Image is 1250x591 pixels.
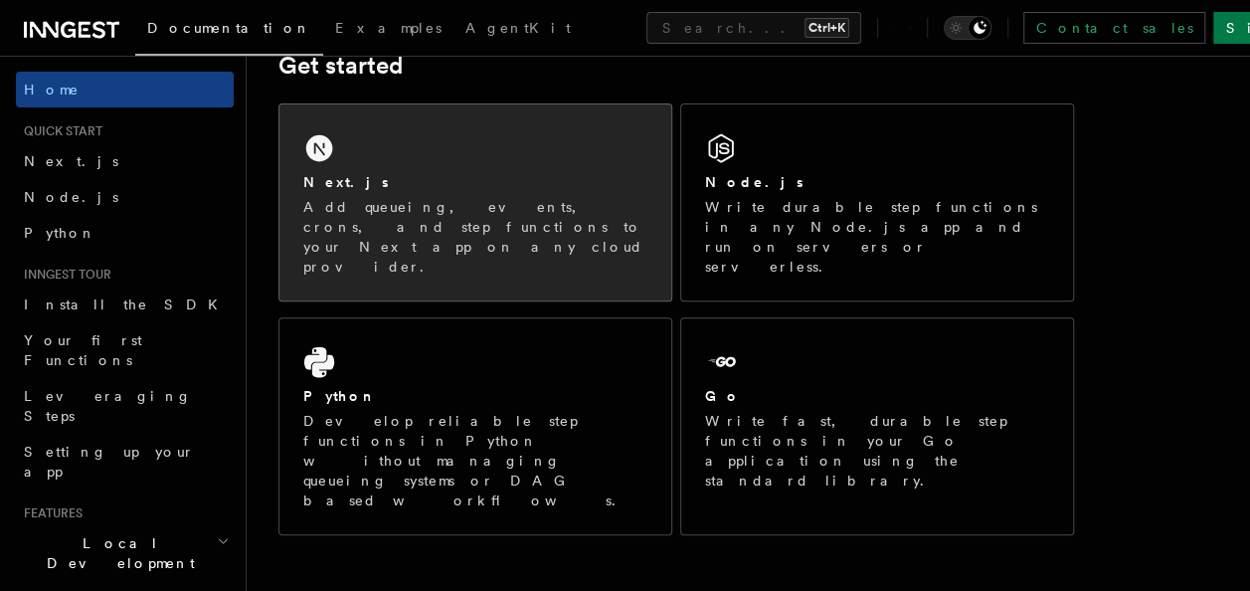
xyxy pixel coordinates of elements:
[804,18,849,38] kbd: Ctrl+K
[680,317,1074,535] a: GoWrite fast, durable step functions in your Go application using the standard library.
[24,225,96,241] span: Python
[24,444,195,480] span: Setting up your app
[16,378,234,434] a: Leveraging Steps
[135,6,323,56] a: Documentation
[16,215,234,251] a: Python
[16,267,111,283] span: Inngest tour
[147,20,311,36] span: Documentation
[465,20,571,36] span: AgentKit
[16,505,83,521] span: Features
[705,172,804,192] h2: Node.js
[303,386,377,406] h2: Python
[453,6,583,54] a: AgentKit
[24,388,192,424] span: Leveraging Steps
[278,317,672,535] a: PythonDevelop reliable step functions in Python without managing queueing systems or DAG based wo...
[16,287,234,322] a: Install the SDK
[323,6,453,54] a: Examples
[16,72,234,107] a: Home
[16,123,102,139] span: Quick start
[680,103,1074,301] a: Node.jsWrite durable step functions in any Node.js app and run on servers or serverless.
[16,143,234,179] a: Next.js
[705,386,741,406] h2: Go
[16,322,234,378] a: Your first Functions
[303,411,647,510] p: Develop reliable step functions in Python without managing queueing systems or DAG based workflows.
[705,411,1049,491] p: Write fast, durable step functions in your Go application using the standard library.
[16,525,234,581] button: Local Development
[303,172,389,192] h2: Next.js
[24,296,230,312] span: Install the SDK
[335,20,442,36] span: Examples
[16,434,234,490] a: Setting up your app
[24,332,142,368] span: Your first Functions
[278,52,403,80] a: Get started
[24,153,118,169] span: Next.js
[278,103,672,301] a: Next.jsAdd queueing, events, crons, and step functions to your Next app on any cloud provider.
[303,197,647,277] p: Add queueing, events, crons, and step functions to your Next app on any cloud provider.
[944,16,991,40] button: Toggle dark mode
[16,533,217,573] span: Local Development
[24,189,118,205] span: Node.js
[646,12,861,44] button: Search...Ctrl+K
[16,179,234,215] a: Node.js
[24,80,80,99] span: Home
[1023,12,1205,44] a: Contact sales
[705,197,1049,277] p: Write durable step functions in any Node.js app and run on servers or serverless.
